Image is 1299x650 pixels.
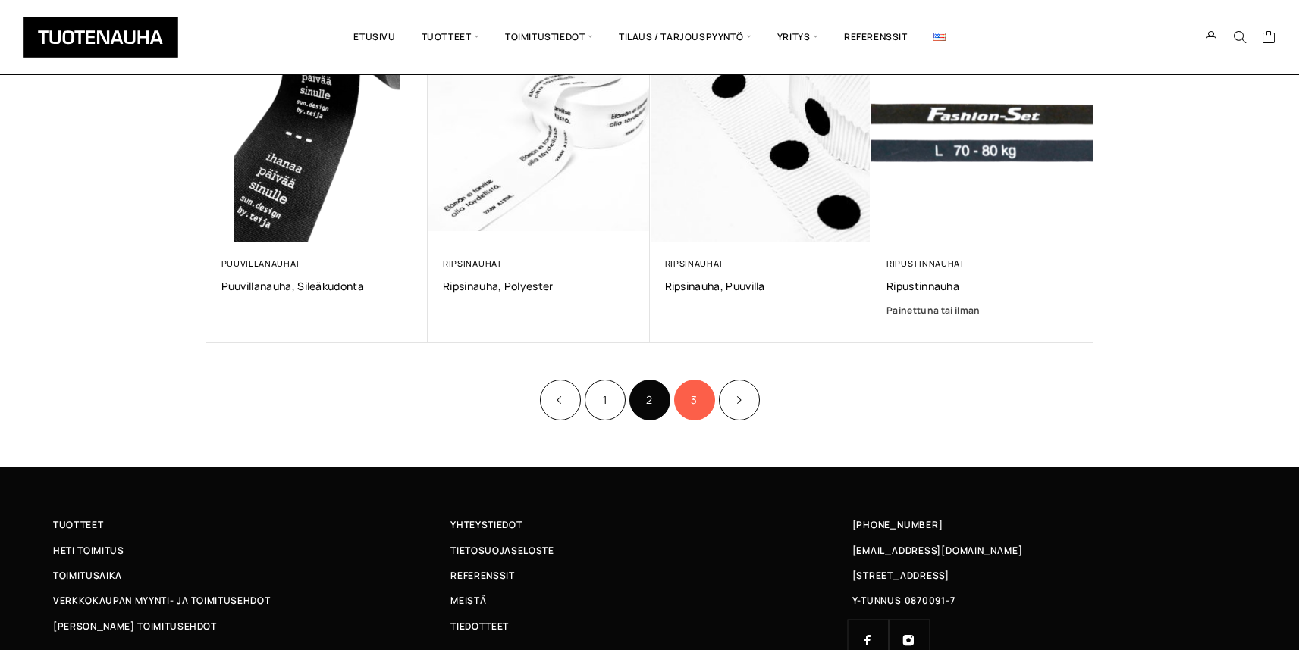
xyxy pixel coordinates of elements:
[409,11,492,63] span: Tuotteet
[831,11,921,63] a: Referenssit
[450,567,848,583] a: Referenssit
[450,517,522,533] span: Yhteystiedot
[1262,30,1276,48] a: Cart
[53,618,450,634] a: [PERSON_NAME] toimitusehdot
[585,380,626,420] a: Sivu 1
[53,592,450,608] a: Verkkokaupan myynti- ja toimitusehdot
[665,258,725,269] a: Ripsinauhat
[450,618,848,634] a: Tiedotteet
[606,11,764,63] span: Tilaus / Tarjouspyyntö
[53,517,103,533] span: Tuotteet
[53,618,217,634] span: [PERSON_NAME] toimitusehdot
[852,517,943,533] a: [PHONE_NUMBER]
[450,517,848,533] a: Yhteystiedot
[206,377,1093,422] nav: Product Pagination
[450,542,554,558] span: Tietosuojaseloste
[1225,30,1254,44] button: Search
[23,17,178,58] img: Tuotenauha Oy
[450,592,486,608] span: Meistä
[53,542,124,558] span: Heti toimitus
[221,258,302,269] a: Puuvillanauhat
[221,279,413,293] a: Puuvillanauha, sileäkudonta
[450,618,509,634] span: Tiedotteet
[53,542,450,558] a: Heti toimitus
[53,567,450,583] a: Toimitusaika
[674,380,715,420] a: Sivu 3
[886,304,981,317] strong: Painettuna tai ilman
[492,11,606,63] span: Toimitustiedot
[53,517,450,533] a: Tuotteet
[53,592,270,608] span: Verkkokaupan myynti- ja toimitusehdot
[886,258,965,269] a: Ripustinnauhat
[450,592,848,608] a: Meistä
[852,592,955,608] span: Y-TUNNUS 0870091-7
[443,258,503,269] a: Ripsinauhat
[1197,30,1226,44] a: My Account
[933,33,946,41] img: English
[764,11,831,63] span: Yritys
[340,11,408,63] a: Etusivu
[852,542,1023,558] a: [EMAIL_ADDRESS][DOMAIN_NAME]
[886,279,1078,293] a: Ripustinnauha
[450,542,848,558] a: Tietosuojaseloste
[443,279,635,293] a: Ripsinauha, polyester
[53,567,122,583] span: Toimitusaika
[629,380,670,420] span: Sivu 2
[886,303,1078,318] a: Painettuna tai ilman
[665,279,857,293] a: Ripsinauha, puuvilla
[852,567,949,583] span: [STREET_ADDRESS]
[450,567,514,583] span: Referenssit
